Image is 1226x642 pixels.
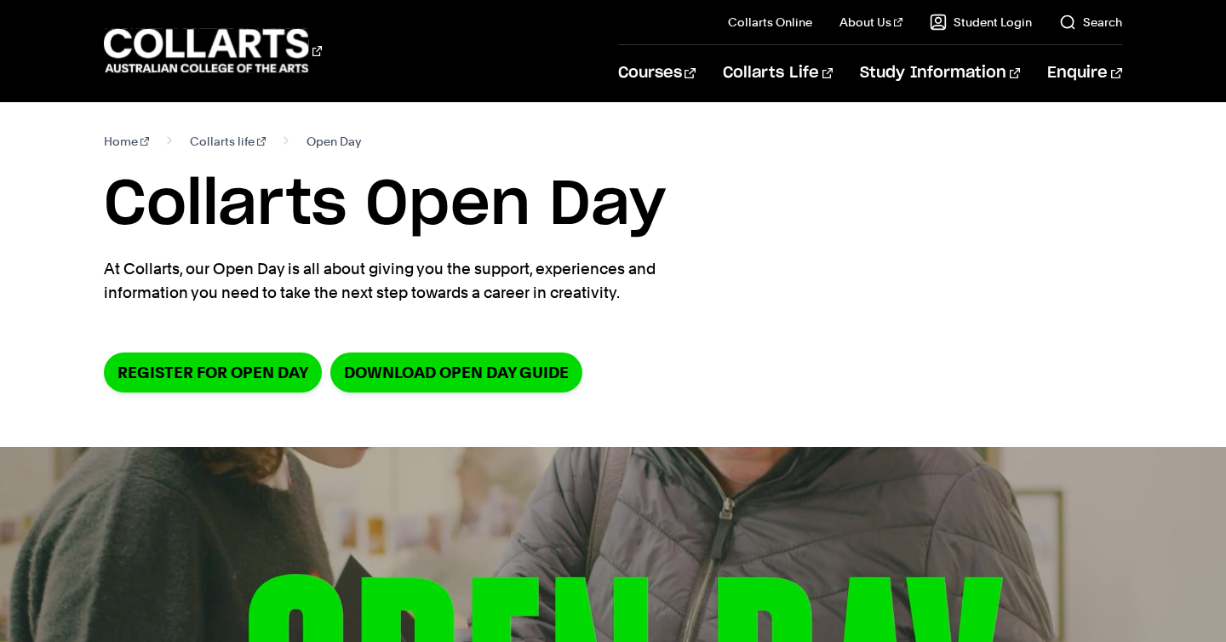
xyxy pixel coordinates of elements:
a: Home [104,129,149,153]
a: Collarts Life [723,45,833,101]
div: Go to homepage [104,26,322,75]
p: At Collarts, our Open Day is all about giving you the support, experiences and information you ne... [104,257,725,305]
a: Register for Open Day [104,353,322,393]
a: DOWNLOAD OPEN DAY GUIDE [330,353,582,393]
a: About Us [839,14,902,31]
a: Collarts life [190,129,266,153]
a: Courses [618,45,696,101]
h1: Collarts Open Day [104,167,1121,244]
a: Enquire [1047,45,1121,101]
a: Study Information [860,45,1020,101]
a: Search [1059,14,1122,31]
span: Open Day [306,129,361,153]
a: Collarts Online [728,14,812,31]
a: Student Login [930,14,1032,31]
